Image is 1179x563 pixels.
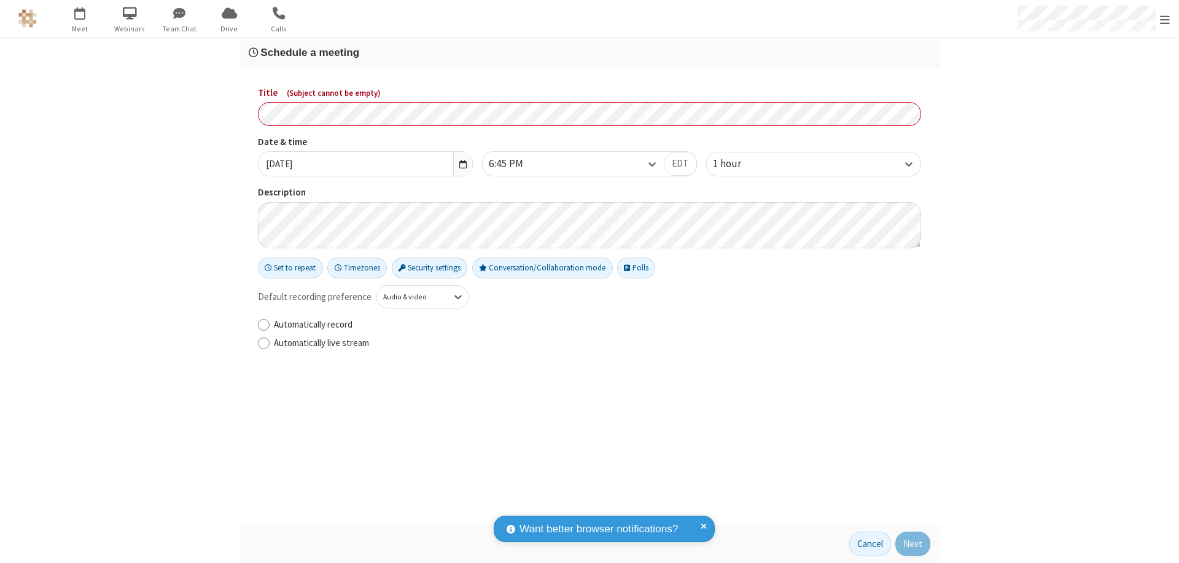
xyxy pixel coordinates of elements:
[664,152,696,176] button: EDT
[327,258,387,278] button: Timezones
[157,23,203,34] span: Team Chat
[274,318,921,332] label: Automatically record
[18,9,37,28] img: QA Selenium DO NOT DELETE OR CHANGE
[392,258,468,278] button: Security settings
[206,23,252,34] span: Drive
[258,135,473,149] label: Date & time
[849,532,891,556] button: Cancel
[258,258,323,278] button: Set to repeat
[256,23,302,34] span: Calls
[713,156,762,172] div: 1 hour
[274,336,921,350] label: Automatically live stream
[258,186,921,200] label: Description
[617,258,655,278] button: Polls
[258,86,921,100] label: Title
[895,532,930,556] button: Next
[1148,531,1170,554] iframe: Chat
[57,23,103,34] span: Meet
[489,156,544,172] div: 6:45 PM
[287,88,381,98] span: ( Subject cannot be empty )
[258,290,372,304] span: Default recording preference
[472,258,613,278] button: Conversation/Collaboration mode
[107,23,153,34] span: Webinars
[260,46,359,58] span: Schedule a meeting
[383,291,442,302] div: Audio & video
[519,521,678,537] span: Want better browser notifications?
